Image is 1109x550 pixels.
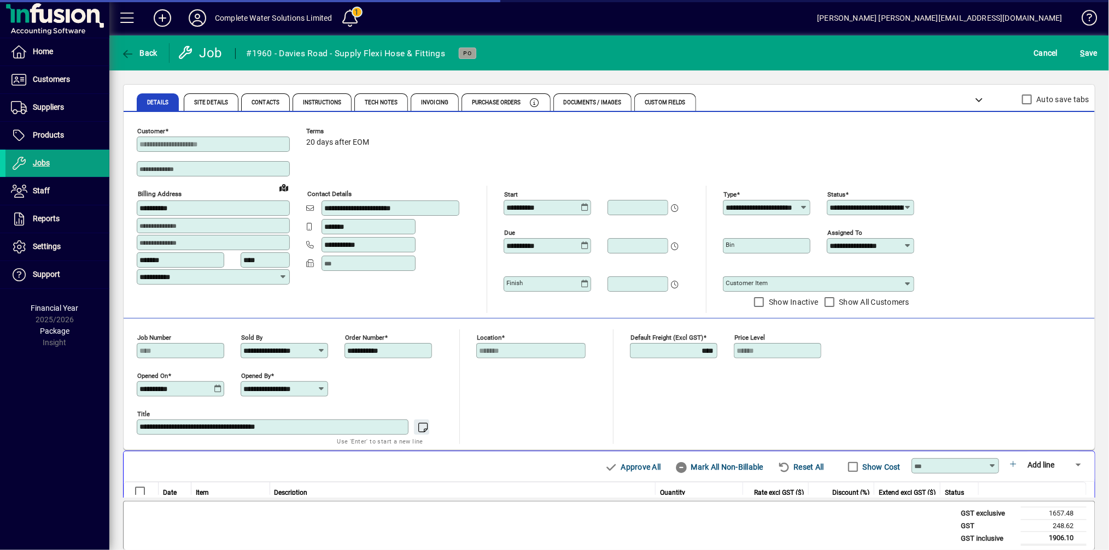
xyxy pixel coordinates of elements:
[1081,44,1098,62] span: ave
[955,519,1021,532] td: GST
[817,9,1063,27] div: [PERSON_NAME] [PERSON_NAME][EMAIL_ADDRESS][DOMAIN_NAME]
[33,186,50,195] span: Staff
[945,488,964,498] span: Status
[605,458,661,476] span: Approve All
[1031,43,1061,63] button: Cancel
[180,8,215,28] button: Profile
[5,94,109,121] a: Suppliers
[194,100,228,105] span: Site Details
[506,279,523,287] mat-label: Finish
[33,214,60,223] span: Reports
[1021,532,1087,545] td: 1906.10
[1021,507,1087,520] td: 1657.48
[564,100,622,105] span: Documents / Images
[754,488,804,498] span: Rate excl GST ($)
[31,304,79,312] span: Financial Year
[5,38,109,66] a: Home
[137,334,171,341] mat-label: Job number
[631,334,703,341] mat-label: Default Freight (excl GST)
[33,75,70,84] span: Customers
[33,103,64,111] span: Suppliers
[306,138,369,147] span: 20 days after EOM
[472,100,521,105] span: Purchase Orders
[145,8,180,28] button: Add
[675,458,763,476] span: Mark All Non-Billable
[33,242,61,251] span: Settings
[345,334,384,341] mat-label: Order number
[178,44,224,62] div: Job
[121,49,157,57] span: Back
[163,488,177,498] span: Date
[196,488,209,498] span: Item
[660,488,685,498] span: Quantity
[1028,460,1054,469] span: Add line
[670,457,768,477] button: Mark All Non-Billable
[767,297,818,307] label: Show Inactive
[33,47,53,56] span: Home
[726,279,768,287] mat-label: Customer Item
[723,191,737,198] mat-label: Type
[955,507,1021,520] td: GST exclusive
[477,334,501,341] mat-label: Location
[5,66,109,93] a: Customers
[773,457,828,477] button: Reset All
[147,100,168,105] span: Details
[734,334,765,341] mat-label: Price Level
[1035,94,1090,105] label: Auto save tabs
[40,327,69,335] span: Package
[109,43,170,63] app-page-header-button: Back
[5,122,109,149] a: Products
[247,45,446,62] div: #1960 - Davies Road - Supply Flexi Hose & Fittings
[832,488,869,498] span: Discount (%)
[861,462,901,472] label: Show Cost
[1034,44,1058,62] span: Cancel
[303,100,341,105] span: Instructions
[252,100,279,105] span: Contacts
[365,100,398,105] span: Tech Notes
[645,100,685,105] span: Custom Fields
[215,9,332,27] div: Complete Water Solutions Limited
[5,261,109,288] a: Support
[5,233,109,261] a: Settings
[955,532,1021,545] td: GST inclusive
[5,205,109,233] a: Reports
[118,43,160,63] button: Back
[1081,49,1085,57] span: S
[504,229,515,236] mat-label: Due
[1078,43,1100,63] button: Save
[879,488,936,498] span: Extend excl GST ($)
[463,50,472,57] span: PO
[337,435,423,447] mat-hint: Use 'Enter' to start a new line
[33,131,64,139] span: Products
[33,158,50,167] span: Jobs
[827,191,845,198] mat-label: Status
[600,457,665,477] button: Approve All
[137,410,150,418] mat-label: Title
[241,334,262,341] mat-label: Sold by
[778,458,824,476] span: Reset All
[1073,2,1095,38] a: Knowledge Base
[726,241,734,249] mat-label: Bin
[275,179,293,196] a: View on map
[827,229,862,236] mat-label: Assigned to
[306,128,372,135] span: Terms
[5,178,109,205] a: Staff
[33,270,60,279] span: Support
[241,372,271,380] mat-label: Opened by
[421,100,448,105] span: Invoicing
[275,488,308,498] span: Description
[1021,519,1087,532] td: 248.62
[837,297,910,307] label: Show All Customers
[137,127,165,135] mat-label: Customer
[504,191,518,198] mat-label: Start
[137,372,168,380] mat-label: Opened On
